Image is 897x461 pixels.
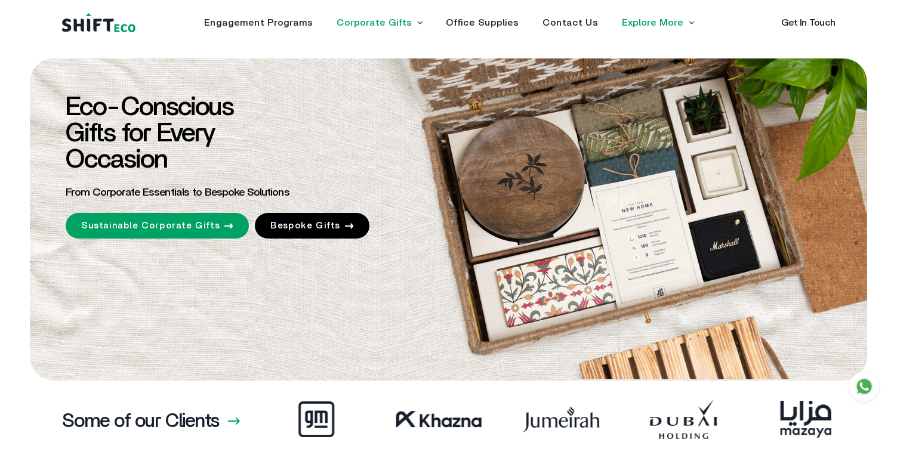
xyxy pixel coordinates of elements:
a: Engagement Programs [204,18,313,27]
a: Sustainable Corporate Gifts [66,213,249,239]
img: Frame_41.webp [614,398,736,440]
a: Bespoke Gifts [255,213,369,239]
img: Frame_42.webp [247,398,369,440]
h3: Some of our Clients [62,412,219,431]
img: Frame_59.webp [369,398,492,440]
a: Get In Touch [781,18,836,27]
a: Contact Us [542,18,598,27]
a: Office Supplies [446,18,519,27]
a: Explore More [622,18,683,27]
img: mazaya.webp [736,398,859,440]
span: From Corporate Essentials to Bespoke Solutions [66,187,289,198]
a: Corporate Gifts [337,18,412,27]
img: Frame_38.webp [492,398,614,440]
span: Eco-Conscious Gifts for Every Occasion [66,94,233,173]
